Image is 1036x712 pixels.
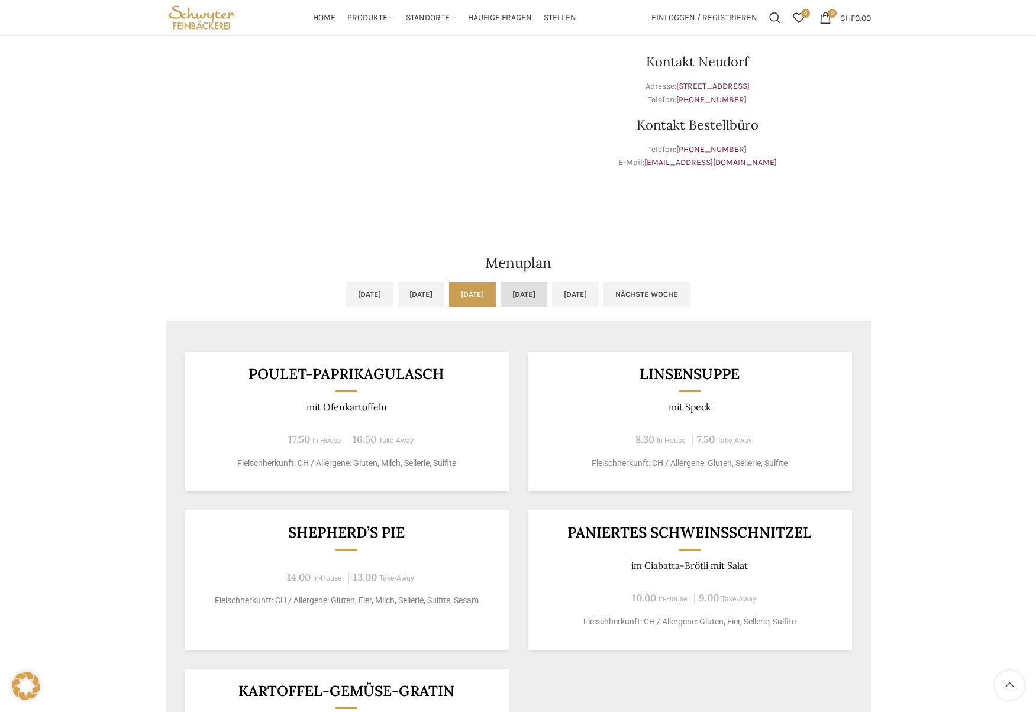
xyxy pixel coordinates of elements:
div: Main navigation [244,6,645,30]
a: 0 CHF0.00 [814,6,877,30]
span: Take-Away [721,595,756,603]
span: 0 [828,9,837,18]
h3: Kartoffel-Gemüse-Gratin [199,684,494,698]
span: 17.50 [288,433,310,446]
span: Produkte [347,12,388,24]
a: Site logo [166,12,238,22]
span: 0 [801,9,810,18]
bdi: 0.00 [840,12,871,22]
a: [DATE] [346,282,393,307]
a: Häufige Fragen [468,6,532,30]
span: In-House [312,436,341,445]
a: [DATE] [398,282,444,307]
span: 14.00 [287,571,311,584]
span: 10.00 [632,591,656,604]
span: CHF [840,12,855,22]
span: 7.50 [697,433,715,446]
span: Häufige Fragen [468,12,532,24]
a: [DATE] [501,282,547,307]
p: Fleischherkunft: CH / Allergene: Gluten, Eier, Sellerie, Sulfite [542,616,837,628]
a: [DATE] [449,282,496,307]
h2: Menuplan [166,256,871,270]
h3: Poulet-Paprikagulasch [199,367,494,381]
p: Fleischherkunft: CH / Allergene: Gluten, Eier, Milch, Sellerie, Sulfite, Sesam [199,594,494,607]
span: Take-Away [717,436,752,445]
h3: Paniertes Schweinsschnitzel [542,525,837,540]
a: [DATE] [552,282,599,307]
a: Home [313,6,335,30]
span: In-House [657,436,686,445]
a: 0 [787,6,811,30]
a: Nächste Woche [603,282,690,307]
h3: Kontakt Bestellbüro [524,118,871,131]
span: Einloggen / Registrieren [651,14,757,22]
p: Fleischherkunft: CH / Allergene: Gluten, Sellerie, Sulfite [542,457,837,470]
a: [PHONE_NUMBER] [676,95,747,105]
span: 16.50 [353,433,376,446]
p: Telefon: E-Mail: [524,143,871,170]
a: Produkte [347,6,394,30]
a: Einloggen / Registrieren [646,6,763,30]
span: 9.00 [699,591,719,604]
span: 13.00 [353,571,377,584]
h3: Kontakt Neudorf [524,55,871,68]
p: mit Speck [542,402,837,413]
span: Stellen [544,12,576,24]
a: [EMAIL_ADDRESS][DOMAIN_NAME] [644,157,777,167]
span: Take-Away [379,436,414,445]
h3: Shepherd’s Pie [199,525,494,540]
span: 8.30 [635,433,654,446]
p: im Ciabatta-Brötli mit Salat [542,560,837,571]
span: In-House [313,574,342,582]
a: Standorte [406,6,456,30]
span: Take-Away [379,574,414,582]
iframe: schwyter martinsbruggstrasse [166,25,512,203]
a: Stellen [544,6,576,30]
a: Scroll to top button [995,671,1024,700]
div: Meine Wunschliste [787,6,811,30]
span: Standorte [406,12,450,24]
span: In-House [659,595,688,603]
a: [PHONE_NUMBER] [676,144,747,154]
a: Suchen [763,6,787,30]
p: Fleischherkunft: CH / Allergene: Gluten, Milch, Sellerie, Sulfite [199,457,494,470]
span: Home [313,12,335,24]
p: mit Ofenkartoffeln [199,402,494,413]
p: Adresse: Telefon: [524,80,871,106]
h3: Linsensuppe [542,367,837,381]
a: [STREET_ADDRESS] [676,81,750,91]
